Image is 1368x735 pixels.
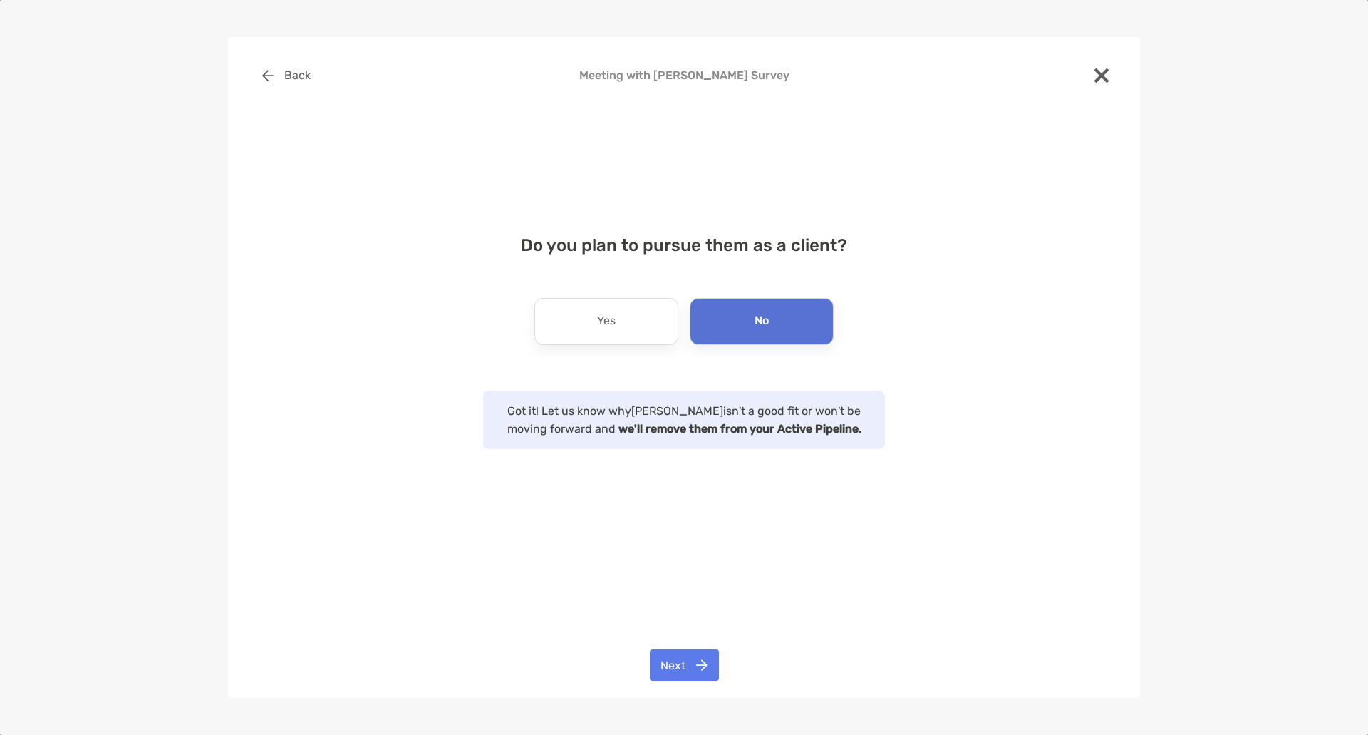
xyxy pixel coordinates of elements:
h4: Meeting with [PERSON_NAME] Survey [251,68,1117,82]
img: button icon [696,659,708,671]
h4: Do you plan to pursue them as a client? [251,235,1117,255]
p: Got it! Let us know why [PERSON_NAME] isn't a good fit or won't be moving forward and [497,402,871,438]
button: Back [251,60,321,91]
img: button icon [262,70,274,81]
img: close modal [1094,68,1109,83]
p: Yes [597,310,616,333]
button: Next [650,649,719,681]
strong: we'll remove them from your Active Pipeline. [618,422,861,436]
p: No [755,310,769,333]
